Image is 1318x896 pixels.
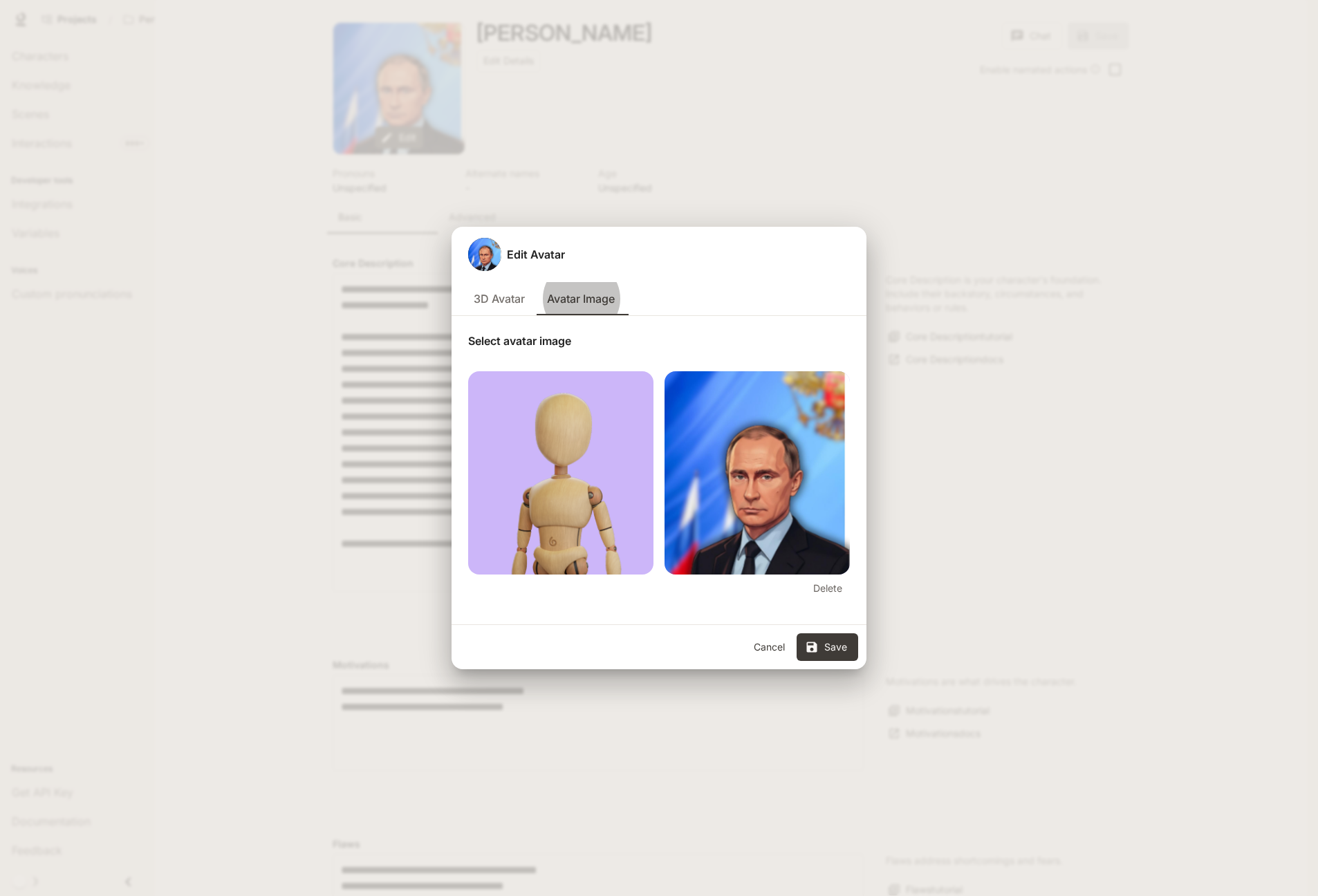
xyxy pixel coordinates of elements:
[507,247,565,262] h5: Edit Avatar
[806,575,850,602] button: Delete
[665,371,850,575] img: upload image preview
[468,238,501,271] div: Avatar image
[747,633,791,661] button: Cancel
[468,371,653,575] img: upload image preview
[468,333,571,349] p: Select avatar image
[463,282,855,315] div: avatar type
[468,238,501,271] button: Open character avatar dialog
[797,633,858,661] button: Save
[463,282,536,315] button: 3D Avatar
[536,282,626,315] button: Avatar Image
